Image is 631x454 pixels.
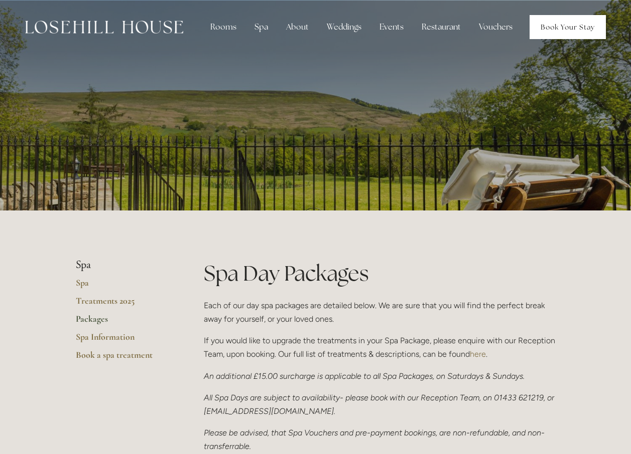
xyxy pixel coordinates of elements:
a: Vouchers [471,17,521,37]
a: Book Your Stay [530,15,606,39]
p: If you would like to upgrade the treatments in your Spa Package, please enquire with our Receptio... [204,334,556,361]
em: All Spa Days are subject to availability- please book with our Reception Team, on 01433 621219, o... [204,393,556,416]
a: Spa [76,277,172,295]
h1: Spa Day Packages [204,259,556,288]
a: Packages [76,313,172,331]
img: Losehill House [25,21,183,34]
div: Rooms [202,17,244,37]
div: Weddings [319,17,369,37]
em: Please be advised, that Spa Vouchers and pre-payment bookings, are non-refundable, and non-transf... [204,428,545,451]
div: Spa [246,17,276,37]
div: Restaurant [414,17,469,37]
div: Events [371,17,412,37]
a: here [470,349,486,359]
a: Spa Information [76,331,172,349]
div: About [278,17,317,37]
a: Book a spa treatment [76,349,172,367]
a: Treatments 2025 [76,295,172,313]
li: Spa [76,259,172,272]
p: Each of our day spa packages are detailed below. We are sure that you will find the perfect break... [204,299,556,326]
em: An additional £15.00 surcharge is applicable to all Spa Packages, on Saturdays & Sundays. [204,371,525,381]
